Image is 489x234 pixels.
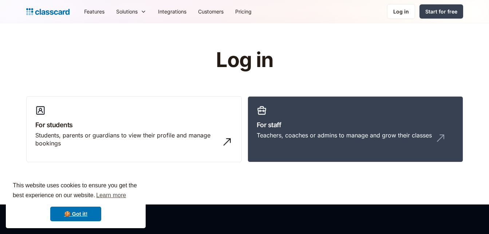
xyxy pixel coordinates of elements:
div: Students, parents or guardians to view their profile and manage bookings [35,131,218,148]
a: Integrations [152,3,192,20]
div: Solutions [116,8,138,15]
h1: Log in [129,49,360,71]
div: Solutions [110,3,152,20]
div: cookieconsent [6,174,146,228]
a: dismiss cookie message [50,207,101,221]
a: Start for free [419,4,463,19]
div: Log in [393,8,409,15]
a: Pricing [229,3,257,20]
h3: For students [35,120,233,130]
span: This website uses cookies to ensure you get the best experience on our website. [13,181,139,201]
a: For studentsStudents, parents or guardians to view their profile and manage bookings [26,96,242,163]
a: For staffTeachers, coaches or admins to manage and grow their classes [248,96,463,163]
a: Log in [387,4,415,19]
a: Customers [192,3,229,20]
a: home [26,7,70,17]
a: Features [78,3,110,20]
a: learn more about cookies [95,190,127,201]
div: Start for free [425,8,457,15]
div: Teachers, coaches or admins to manage and grow their classes [257,131,432,139]
h3: For staff [257,120,454,130]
